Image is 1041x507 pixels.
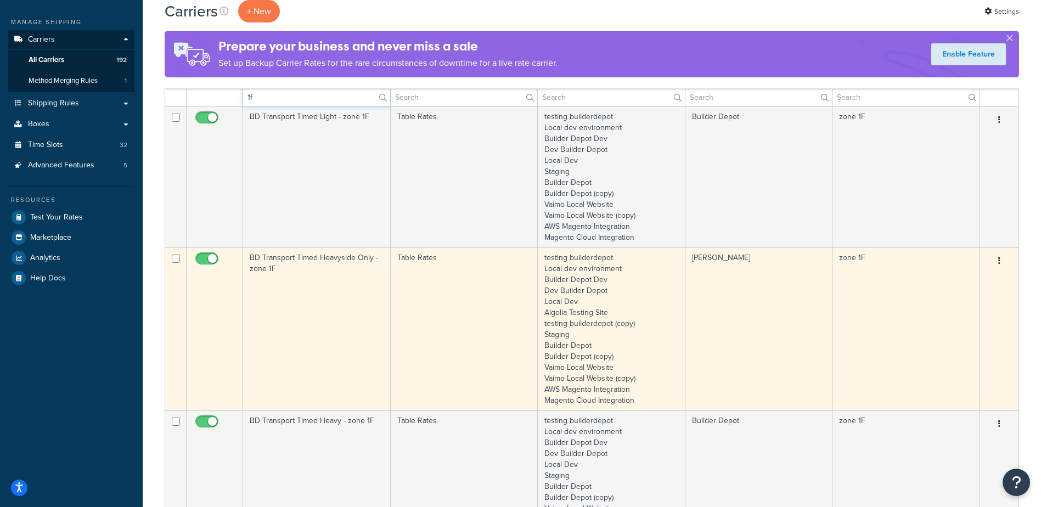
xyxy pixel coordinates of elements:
[538,88,685,106] input: Search
[28,99,79,108] span: Shipping Rules
[685,247,833,410] td: [PERSON_NAME]
[243,106,391,247] td: BD Transport Timed Light - zone 1F
[8,195,134,205] div: Resources
[8,71,134,91] a: Method Merging Rules 1
[538,247,685,410] td: testing builderdepot Local dev environment Builder Depot Dev Dev Builder Depot Local Dev Algolia ...
[165,31,218,77] img: ad-rules-rateshop-fe6ec290ccb7230408bd80ed9643f0289d75e0ffd9eb532fc0e269fcd187b520.png
[832,106,980,247] td: zone 1F
[8,268,134,288] a: Help Docs
[8,135,134,155] a: Time Slots 32
[538,106,685,247] td: testing builderdepot Local dev environment Builder Depot Dev Dev Builder Depot Local Dev Staging ...
[30,213,83,222] span: Test Your Rates
[8,30,134,92] li: Carriers
[8,155,134,176] li: Advanced Features
[8,248,134,268] a: Analytics
[685,106,833,247] td: Builder Depot
[29,55,64,65] span: All Carriers
[218,55,558,71] p: Set up Backup Carrier Rates for the rare circumstances of downtime for a live rate carrier.
[116,55,127,65] span: 192
[832,247,980,410] td: zone 1F
[391,106,538,247] td: Table Rates
[8,30,134,50] a: Carriers
[8,207,134,227] a: Test Your Rates
[8,50,134,70] li: All Carriers
[125,76,127,86] span: 1
[8,155,134,176] a: Advanced Features 5
[30,233,71,243] span: Marketplace
[8,228,134,247] a: Marketplace
[8,71,134,91] li: Method Merging Rules
[29,76,98,86] span: Method Merging Rules
[984,4,1019,19] a: Settings
[28,161,94,170] span: Advanced Features
[30,253,60,263] span: Analytics
[1003,469,1030,496] button: Open Resource Center
[832,88,980,106] input: Search
[123,161,127,170] span: 5
[30,274,66,283] span: Help Docs
[391,247,538,410] td: Table Rates
[120,140,127,150] span: 32
[243,247,391,410] td: BD Transport Timed Heavyside Only - zone 1F
[391,88,538,106] input: Search
[28,140,63,150] span: Time Slots
[8,114,134,134] a: Boxes
[8,50,134,70] a: All Carriers 192
[8,18,134,27] div: Manage Shipping
[8,135,134,155] li: Time Slots
[165,1,218,22] h1: Carriers
[8,93,134,114] a: Shipping Rules
[243,88,390,106] input: Search
[28,120,49,129] span: Boxes
[28,35,55,44] span: Carriers
[685,88,832,106] input: Search
[931,43,1006,65] a: Enable Feature
[218,37,558,55] h4: Prepare your business and never miss a sale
